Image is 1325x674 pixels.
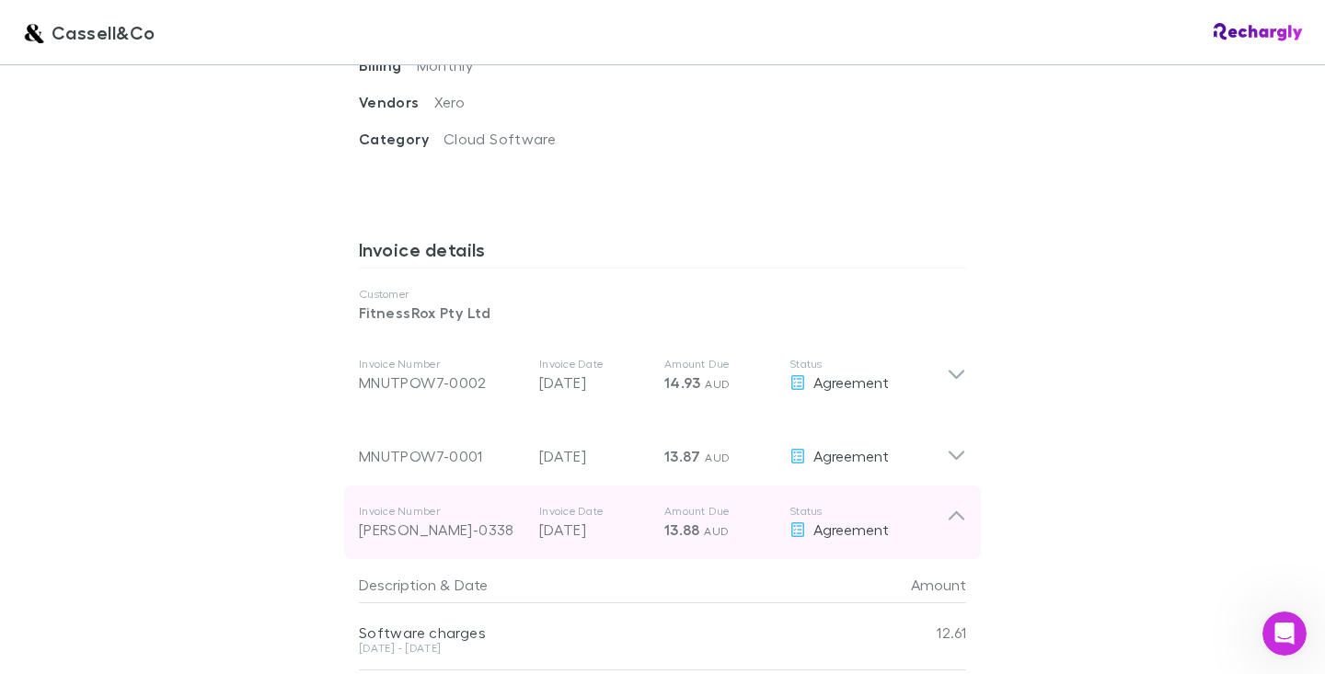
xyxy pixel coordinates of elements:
[444,130,556,147] span: Cloud Software
[22,21,44,43] img: Cassell&Co's Logo
[359,504,524,519] p: Invoice Number
[434,93,465,110] span: Xero
[359,445,524,467] div: MNUTPOW7-0001
[539,371,650,394] p: [DATE]
[359,643,856,654] div: [DATE] - [DATE]
[52,18,156,46] span: Cassell&Co
[664,447,701,465] span: 13.87
[344,412,981,486] div: MNUTPOW7-0001[DATE]13.87 AUDAgreement
[359,519,524,541] div: [PERSON_NAME]-0338
[704,524,729,538] span: AUD
[813,447,889,464] span: Agreement
[539,519,650,541] p: [DATE]
[359,287,966,302] p: Customer
[359,302,966,324] p: FitnessRox Pty Ltd
[664,357,775,371] p: Amount Due
[539,504,650,519] p: Invoice Date
[789,357,947,371] p: Status
[359,623,856,642] div: Software charges
[359,357,524,371] p: Invoice Number
[1214,23,1303,41] img: Rechargly Logo
[664,373,701,392] span: 14.93
[359,130,444,148] span: Category
[539,357,650,371] p: Invoice Date
[1262,611,1307,656] iframe: Intercom live chat
[539,445,650,467] p: [DATE]
[359,566,436,603] button: Description
[813,520,889,538] span: Agreement
[664,520,700,539] span: 13.88
[359,93,434,111] span: Vendors
[813,373,889,391] span: Agreement
[705,451,730,464] span: AUD
[359,566,848,603] div: &
[359,238,966,268] h3: Invoice details
[856,603,966,662] div: 12.61
[359,371,524,394] div: MNUTPOW7-0002
[789,504,947,519] p: Status
[664,504,775,519] p: Amount Due
[359,56,417,74] span: Billing
[705,377,730,391] span: AUD
[455,566,488,603] button: Date
[344,486,981,559] div: Invoice Number[PERSON_NAME]-0338Invoice Date[DATE]Amount Due13.88 AUDStatusAgreement
[344,338,981,412] div: Invoice NumberMNUTPOW7-0002Invoice Date[DATE]Amount Due14.93 AUDStatusAgreement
